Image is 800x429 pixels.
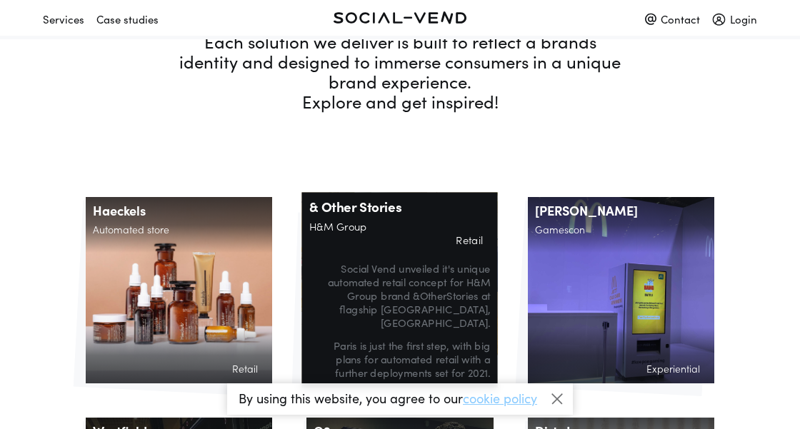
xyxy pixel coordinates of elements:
a: & Other StoriesH&M GroupRetailSocial Vend unveiled it's unique automated retail concept for H&M G... [306,197,493,383]
h1: Haeckels [86,197,272,224]
div: Case studies [96,6,159,31]
p: Social Vend unveiled it's unique automated retail concept for H&M Group brand &OtherStories at fl... [309,261,490,329]
p: Paris is just the first step, with big plans for automated retail with a further deployments set ... [309,338,490,379]
h2: Retail [93,363,265,380]
h2: Experiential [535,363,707,380]
p: Each solution we deliver is built to reflect a brands identity and designed to immerse consumers ... [179,31,621,91]
p: Explore and get inspired! [179,91,621,111]
a: Case studies [96,6,171,21]
a: [PERSON_NAME]GamesconExperiential [528,197,714,383]
a: cookie policy [463,389,537,407]
h1: [PERSON_NAME] [528,197,714,224]
h2: Automated store [86,224,272,241]
div: Contact [645,6,700,31]
h1: & Other Stories [302,192,498,221]
div: Services [43,6,84,31]
a: HaeckelsAutomated storeRetail [86,197,272,383]
div: Login [712,6,757,31]
h2: H&M Group [302,221,498,238]
h2: Gamescon [528,224,714,241]
p: By using this website, you agree to our [239,392,537,405]
h2: Retail [309,234,490,252]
